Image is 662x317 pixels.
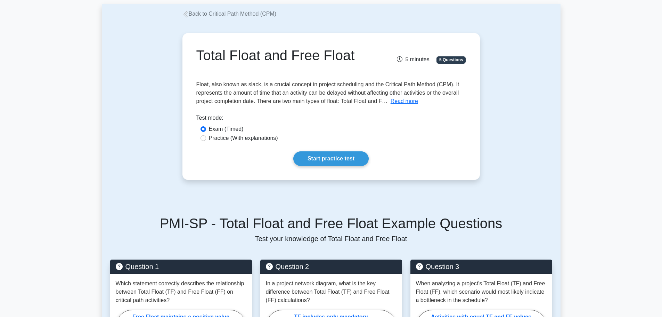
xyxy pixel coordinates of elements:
[116,262,246,271] h5: Question 1
[110,235,552,243] p: Test your knowledge of Total Float and Free Float
[397,56,429,62] span: 5 minutes
[293,151,369,166] a: Start practice test
[436,56,466,63] span: 5 Questions
[209,134,278,142] label: Practice (With explanations)
[266,279,397,304] p: In a project network diagram, what is the key difference between Total Float (TF) and Free Float ...
[196,114,466,125] div: Test mode:
[116,279,246,304] p: Which statement correctly describes the relationship between Total Float (TF) and Free Float (FF)...
[391,97,418,105] button: Read more
[416,279,547,304] p: When analyzing a project's Total Float (TF) and Free Float (FF), which scenario would most likely...
[110,215,552,232] h5: PMI-SP - Total Float and Free Float Example Questions
[182,11,277,17] a: Back to Critical Path Method (CPM)
[196,81,459,104] span: Float, also known as slack, is a crucial concept in project scheduling and the Critical Path Meth...
[416,262,547,271] h5: Question 3
[209,125,244,133] label: Exam (Timed)
[196,47,373,64] h1: Total Float and Free Float
[266,262,397,271] h5: Question 2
